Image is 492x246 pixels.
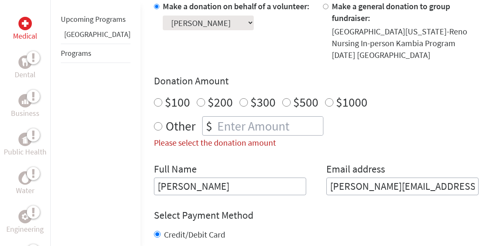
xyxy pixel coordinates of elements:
a: WaterWater [16,171,34,196]
a: Upcoming Programs [61,14,126,24]
label: Full Name [154,162,197,178]
img: Medical [22,20,29,27]
li: Upcoming Programs [61,10,130,29]
label: $200 [208,94,233,110]
div: Dental [18,55,32,69]
p: Water [16,185,34,196]
p: Medical [13,30,37,42]
label: $300 [250,94,276,110]
label: Make a general donation to group fundraiser: [332,1,450,23]
a: EngineeringEngineering [7,210,44,235]
p: Business [11,107,39,119]
a: MedicalMedical [13,17,37,42]
li: Belize [61,29,130,44]
label: Credit/Debit Card [164,229,225,240]
label: $100 [165,94,190,110]
p: Public Health [4,146,47,158]
div: Engineering [18,210,32,223]
label: Other [166,116,195,136]
div: $ [203,117,216,135]
div: Medical [18,17,32,30]
div: Public Health [18,133,32,146]
a: Public HealthPublic Health [4,133,47,158]
img: Business [22,97,29,104]
img: Dental [22,58,29,66]
label: $1000 [336,94,367,110]
label: Make a donation on behalf of a volunteer: [163,1,310,11]
img: Water [22,173,29,183]
input: Your Email [326,178,479,195]
h4: Select Payment Method [154,209,479,222]
h4: Donation Amount [154,74,479,88]
a: DentalDental [15,55,36,81]
label: Please select the donation amount [154,137,276,148]
img: Public Health [22,135,29,144]
p: Dental [15,69,36,81]
label: $500 [293,94,318,110]
input: Enter Full Name [154,178,306,195]
div: Water [18,171,32,185]
img: Engineering [22,213,29,220]
div: [GEOGRAPHIC_DATA][US_STATE]-Reno Nursing In-person Kambia Program [DATE] [GEOGRAPHIC_DATA] [332,26,479,61]
a: Programs [61,48,91,58]
label: Email address [326,162,385,178]
input: Enter Amount [216,117,323,135]
li: Programs [61,44,130,63]
div: Business [18,94,32,107]
a: [GEOGRAPHIC_DATA] [64,29,130,39]
p: Engineering [7,223,44,235]
a: BusinessBusiness [11,94,39,119]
